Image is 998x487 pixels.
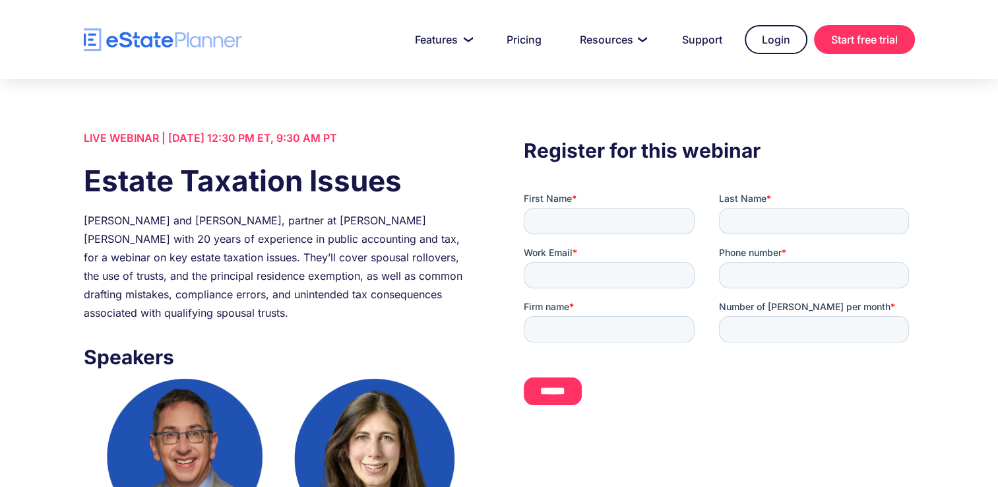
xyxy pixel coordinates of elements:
div: [PERSON_NAME] and [PERSON_NAME], partner at [PERSON_NAME] [PERSON_NAME] with 20 years of experien... [84,211,474,322]
h3: Register for this webinar [524,135,914,166]
h1: Estate Taxation Issues [84,160,474,201]
div: LIVE WEBINAR | [DATE] 12:30 PM ET, 9:30 AM PT [84,129,474,147]
a: Login [745,25,807,54]
a: Start free trial [814,25,915,54]
a: Support [666,26,738,53]
a: Resources [564,26,660,53]
a: Features [399,26,484,53]
a: Pricing [491,26,557,53]
iframe: Form 0 [524,192,914,416]
h3: Speakers [84,342,474,372]
a: home [84,28,242,51]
